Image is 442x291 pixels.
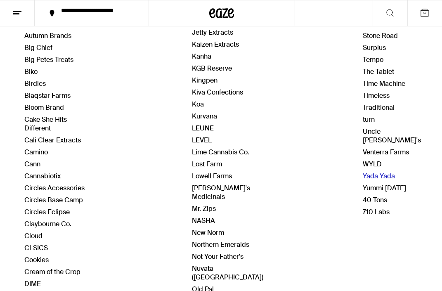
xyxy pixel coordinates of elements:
[192,100,204,109] a: Koa
[25,279,41,288] a: DIME
[363,148,409,156] a: Venterra Farms
[363,55,384,64] a: Tempo
[25,172,61,180] a: Cannabiotix
[25,79,46,88] a: Birdies
[363,67,395,76] a: The Tablet
[363,208,390,216] a: 710 Labs
[363,103,395,112] a: Traditional
[192,148,250,156] a: Lime Cannabis Co.
[5,6,59,12] span: Hi. Need any help?
[363,184,407,192] a: Yummi [DATE]
[192,64,232,73] a: KGB Reserve
[192,88,243,97] a: Kiva Confections
[25,148,48,156] a: Camino
[25,103,64,112] a: Bloom Brand
[363,91,390,100] a: Timeless
[25,267,81,276] a: Cream of the Crop
[363,127,421,144] a: Uncle [PERSON_NAME]'s
[192,52,212,61] a: Kanha
[25,115,67,132] a: Cake She Hits Different
[25,31,72,40] a: Autumn Brands
[192,124,214,132] a: LEUNE
[363,196,388,204] a: 40 Tons
[25,55,74,64] a: Big Petes Treats
[192,28,234,37] a: Jetty Extracts
[192,264,264,282] a: Nuvata ([GEOGRAPHIC_DATA])
[25,184,85,192] a: Circles Accessories
[25,160,41,168] a: Cann
[192,204,216,213] a: Mr. Zips
[192,112,217,121] a: Kurvana
[192,40,239,49] a: Kaizen Extracts
[25,244,48,252] a: CLSICS
[363,79,406,88] a: Time Machine
[192,184,251,201] a: [PERSON_NAME]'s Medicinals
[192,172,232,180] a: Lowell Farms
[192,160,222,168] a: Lost Farm
[363,31,398,40] a: Stone Road
[192,216,215,225] a: NASHA
[25,196,83,204] a: Circles Base Camp
[25,136,81,144] a: Cali Clear Extracts
[25,208,70,216] a: Circles Eclipse
[192,252,244,261] a: Not Your Father's
[363,160,382,168] a: WYLD
[25,232,43,240] a: Cloud
[192,228,225,237] a: New Norm
[25,67,38,76] a: Biko
[192,136,212,144] a: LEVEL
[25,43,53,52] a: Big Chief
[25,220,72,228] a: Claybourne Co.
[192,76,218,85] a: Kingpen
[25,91,71,100] a: Blaqstar Farms
[363,172,395,180] a: Yada Yada
[363,115,375,124] a: turn
[192,240,250,249] a: Northern Emeralds
[363,43,386,52] a: Surplus
[25,256,49,264] a: Cookies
